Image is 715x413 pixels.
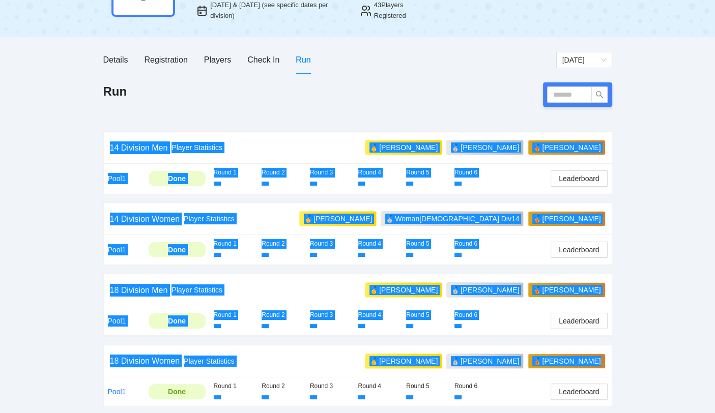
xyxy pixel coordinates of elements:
div: Round 1 [214,310,254,320]
div: 18 Division Men [110,284,168,297]
a: Pool1 [108,388,126,396]
div: Round 4 [358,168,398,178]
div: Round 2 [262,310,302,320]
div: 🥇 [369,285,378,295]
div: Round 3 [310,168,350,178]
div: [PERSON_NAME] [461,285,519,295]
span: Leaderboard [559,173,599,184]
a: Pool1 [108,317,126,325]
div: Round 3 [310,239,350,249]
div: 🥉 [532,142,541,153]
h1: Run [103,83,127,100]
div: Done [156,244,198,255]
div: Round 6 [454,168,495,178]
div: Round 4 [358,239,398,249]
div: Registration [144,53,187,66]
div: 14 Division Women [110,213,180,225]
div: Run [296,53,310,66]
div: 🥈 [385,214,394,224]
div: [PERSON_NAME] [461,142,519,153]
div: [PERSON_NAME] [379,356,438,366]
div: Done [156,315,198,327]
div: [PERSON_NAME] [542,142,600,153]
div: Round 3 [310,381,350,391]
div: [PERSON_NAME] [379,142,438,153]
div: [PERSON_NAME] [542,214,600,224]
div: 🥈 [451,285,460,295]
button: Leaderboard [551,313,607,329]
a: Pool1 [108,174,126,183]
div: Round 5 [406,239,446,249]
div: Done [156,173,198,184]
div: [PERSON_NAME] [313,214,372,224]
div: Woman[DEMOGRAPHIC_DATA] Div14 [395,214,519,224]
button: Leaderboard [551,383,607,400]
div: Round 6 [454,239,495,249]
div: Round 5 [406,381,446,391]
span: Thursday [562,52,606,68]
div: [PERSON_NAME] [379,285,438,295]
div: [PERSON_NAME] [461,356,519,366]
a: Player Statistics [184,357,235,365]
div: Round 4 [358,310,398,320]
div: Round 5 [406,168,446,178]
a: Pool1 [108,246,126,254]
div: 🥇 [304,214,312,224]
div: Players [204,53,231,66]
div: Check In [247,53,279,66]
span: search [592,91,607,99]
button: search [591,86,608,103]
div: 🥉 [532,285,541,295]
a: Player Statistics [171,143,222,152]
span: Leaderboard [559,386,599,397]
div: Round 6 [454,310,495,320]
div: Round 3 [310,310,350,320]
div: [PERSON_NAME] [542,285,600,295]
div: Round 1 [214,168,254,178]
div: Round 5 [406,310,446,320]
div: 14 Division Men [110,141,168,154]
div: Details [103,53,128,66]
div: 🥉 [532,356,541,366]
div: 🥈 [451,142,460,153]
button: Leaderboard [551,170,607,187]
div: Round 4 [358,381,398,391]
div: 🥉 [532,214,541,224]
a: Player Statistics [184,215,235,223]
div: 🥇 [369,142,378,153]
span: Leaderboard [559,315,599,327]
div: Done [156,386,198,397]
div: [PERSON_NAME] [542,356,600,366]
button: Leaderboard [551,242,607,258]
div: Round 2 [262,168,302,178]
div: Round 2 [262,381,302,391]
div: 🥇 [369,356,378,366]
div: Round 1 [214,381,254,391]
div: Round 1 [214,239,254,249]
div: 🥈 [451,356,460,366]
div: Round 6 [454,381,495,391]
div: Round 2 [262,239,302,249]
div: 18 Division Women [110,355,180,367]
a: Player Statistics [171,286,222,294]
span: Leaderboard [559,244,599,255]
